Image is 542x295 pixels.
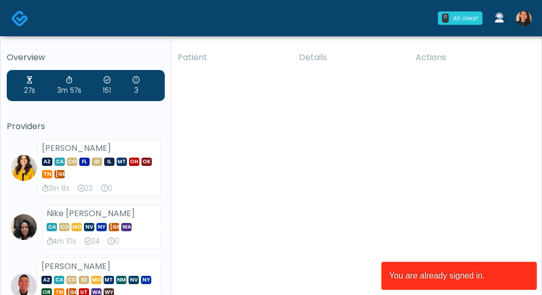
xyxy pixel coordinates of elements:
span: [GEOGRAPHIC_DATA] [109,223,119,231]
a: 0 All clear! [432,7,489,29]
div: 3m 57s [57,75,81,96]
div: 3m 8s [42,184,69,194]
span: CO [59,223,69,231]
div: 24 [84,236,99,247]
span: CA [54,276,64,284]
img: Nike Elizabeth Akinjero [11,214,37,240]
span: OH [129,158,139,166]
span: NY [141,276,151,284]
span: CO [66,276,77,284]
img: Docovia [11,10,28,27]
div: 0 [101,184,112,194]
div: 0 [442,13,449,23]
span: MT [117,158,127,166]
span: CO [67,158,77,166]
span: AZ [42,158,52,166]
span: NM [116,276,126,284]
span: ID [79,276,89,284]
span: OK [141,158,152,166]
strong: Nike [PERSON_NAME] [47,207,135,219]
h5: Providers [7,122,165,131]
span: WA [121,223,132,231]
span: FL [79,158,90,166]
span: NV [129,276,139,284]
span: NY [96,223,107,231]
span: AZ [41,276,52,284]
span: ID [92,158,102,166]
div: All clear! [453,13,478,23]
th: Actions [409,45,534,70]
div: 3 [133,75,139,96]
span: MO [91,276,102,284]
img: Erika Felder [11,155,37,181]
strong: [PERSON_NAME] [41,260,110,272]
span: TN [42,170,52,178]
span: [GEOGRAPHIC_DATA] [54,170,65,178]
img: Aila Paredes [516,11,532,26]
strong: [PERSON_NAME] [42,142,111,154]
div: 27s [24,75,35,96]
span: CA [54,158,65,166]
th: Patient [172,45,293,70]
div: 151 [103,75,111,96]
div: 22 [78,184,93,194]
span: MT [104,276,114,284]
div: 4m 10s [47,236,76,247]
th: Details [293,45,409,70]
span: CA [47,223,57,231]
span: NV [84,223,94,231]
span: MO [72,223,82,231]
span: IL [104,158,115,166]
article: You are already signed in. [381,262,537,290]
div: 0 [108,236,119,247]
h5: Overview [7,53,165,62]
